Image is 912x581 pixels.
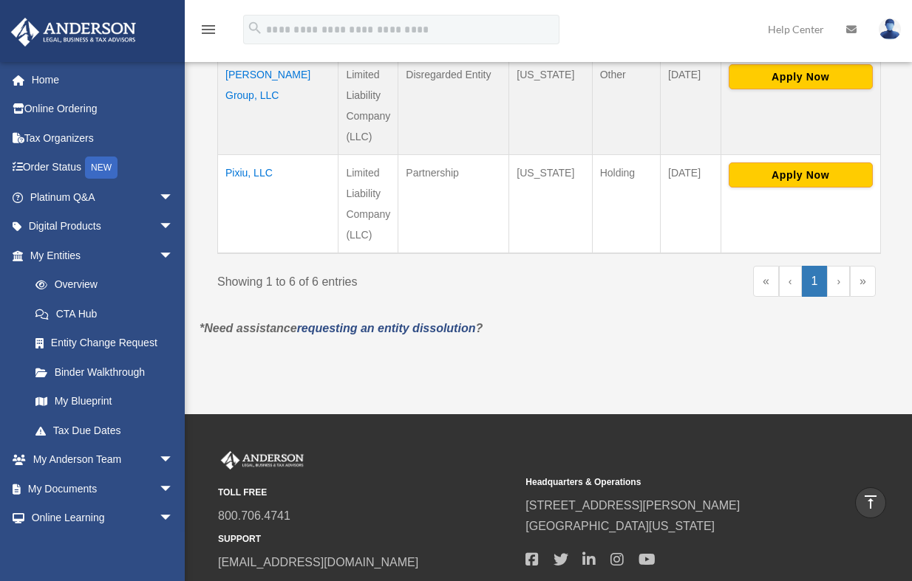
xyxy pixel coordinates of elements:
[10,503,196,533] a: Online Learningarrow_drop_down
[200,322,483,334] em: *Need assistance ?
[509,57,592,155] td: [US_STATE]
[879,18,901,40] img: User Pic
[779,266,802,297] a: Previous
[218,57,338,155] td: [PERSON_NAME] Group, LLC
[398,155,509,254] td: Partnership
[85,157,118,179] div: NEW
[10,474,196,503] a: My Documentsarrow_drop_down
[10,241,188,270] a: My Entitiesarrow_drop_down
[297,322,476,334] a: requesting an entity dissolution
[21,270,181,300] a: Overview
[855,487,886,518] a: vertical_align_top
[218,509,290,522] a: 800.706.4741
[802,266,828,297] a: 1
[159,212,188,242] span: arrow_drop_down
[661,155,721,254] td: [DATE]
[10,94,196,124] a: Online Ordering
[729,64,873,89] button: Apply Now
[159,241,188,271] span: arrow_drop_down
[218,532,515,547] small: SUPPORT
[661,57,721,155] td: [DATE]
[159,445,188,475] span: arrow_drop_down
[338,155,398,254] td: Limited Liability Company (LLC)
[509,155,592,254] td: [US_STATE]
[21,387,188,416] a: My Blueprint
[592,155,660,254] td: Holding
[592,57,660,155] td: Other
[10,445,196,475] a: My Anderson Teamarrow_drop_down
[753,266,779,297] a: First
[217,266,536,292] div: Showing 1 to 6 of 6 entries
[398,57,509,155] td: Disregarded Entity
[10,182,196,212] a: Platinum Q&Aarrow_drop_down
[159,182,188,213] span: arrow_drop_down
[218,485,515,501] small: TOLL FREE
[21,329,188,358] a: Entity Change Request
[200,26,217,38] a: menu
[10,65,196,94] a: Home
[525,499,740,512] a: [STREET_ADDRESS][PERSON_NAME]
[10,123,196,153] a: Tax Organizers
[7,18,140,47] img: Anderson Advisors Platinum Portal
[10,153,196,183] a: Order StatusNEW
[862,493,879,511] i: vertical_align_top
[827,266,850,297] a: Next
[21,357,188,387] a: Binder Walkthrough
[525,475,823,490] small: Headquarters & Operations
[218,155,338,254] td: Pixiu, LLC
[159,474,188,504] span: arrow_drop_down
[10,212,196,241] a: Digital Productsarrow_drop_down
[525,520,715,532] a: [GEOGRAPHIC_DATA][US_STATE]
[21,299,188,329] a: CTA Hub
[218,556,418,568] a: [EMAIL_ADDRESS][DOMAIN_NAME]
[159,503,188,534] span: arrow_drop_down
[338,57,398,155] td: Limited Liability Company (LLC)
[218,451,307,470] img: Anderson Advisors Platinum Portal
[247,20,263,36] i: search
[850,266,876,297] a: Last
[21,416,188,445] a: Tax Due Dates
[729,162,873,188] button: Apply Now
[200,21,217,38] i: menu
